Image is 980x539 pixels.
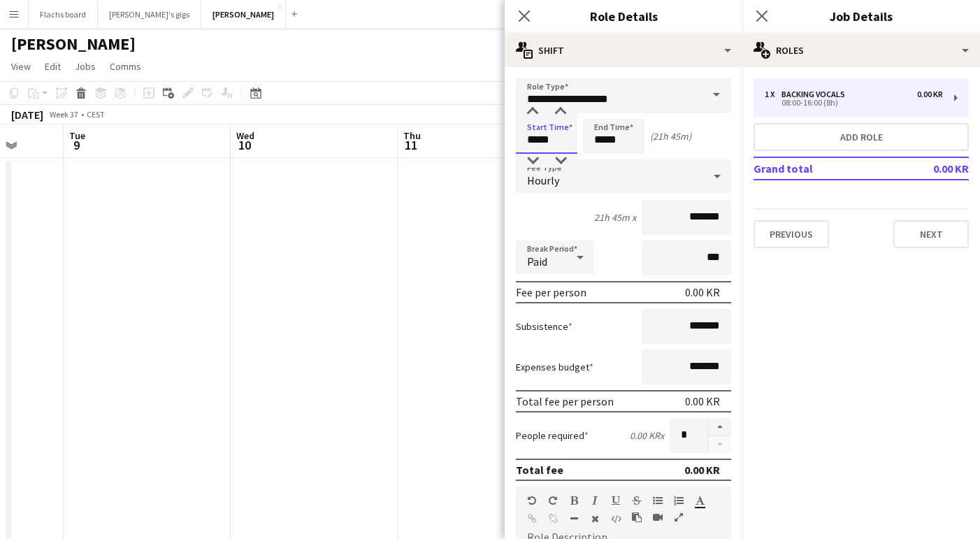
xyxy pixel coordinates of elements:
[685,394,720,408] div: 0.00 KR
[110,60,141,73] span: Comms
[11,34,136,55] h1: [PERSON_NAME]
[632,512,642,523] button: Paste as plain text
[611,495,621,506] button: Underline
[98,1,201,28] button: [PERSON_NAME]'s gigs
[765,89,781,99] div: 1 x
[893,220,969,248] button: Next
[684,463,720,477] div: 0.00 KR
[917,89,943,99] div: 0.00 KR
[87,109,105,120] div: CEST
[527,495,537,506] button: Undo
[765,99,943,106] div: 08:00-16:00 (8h)
[590,495,600,506] button: Italic
[516,463,563,477] div: Total fee
[569,495,579,506] button: Bold
[674,495,684,506] button: Ordered List
[754,123,969,151] button: Add role
[754,157,887,180] td: Grand total
[401,137,421,153] span: 11
[403,129,421,142] span: Thu
[516,429,589,442] label: People required
[674,512,684,523] button: Fullscreen
[45,60,61,73] span: Edit
[201,1,286,28] button: [PERSON_NAME]
[75,60,96,73] span: Jobs
[516,320,572,333] label: Subsistence
[6,57,36,76] a: View
[39,57,66,76] a: Edit
[69,129,85,142] span: Tue
[46,109,81,120] span: Week 37
[590,513,600,524] button: Clear Formatting
[695,495,705,506] button: Text Color
[632,495,642,506] button: Strikethrough
[516,285,586,299] div: Fee per person
[611,513,621,524] button: HTML Code
[67,137,85,153] span: 9
[104,57,147,76] a: Comms
[11,108,43,122] div: [DATE]
[234,137,254,153] span: 10
[630,429,664,442] div: 0.00 KR x
[516,394,614,408] div: Total fee per person
[653,495,663,506] button: Unordered List
[742,34,980,67] div: Roles
[709,418,731,436] button: Increase
[236,129,254,142] span: Wed
[653,512,663,523] button: Insert video
[527,254,547,268] span: Paid
[505,7,742,25] h3: Role Details
[781,89,851,99] div: Backing Vocals
[516,361,593,373] label: Expenses budget
[887,157,969,180] td: 0.00 KR
[685,285,720,299] div: 0.00 KR
[548,495,558,506] button: Redo
[505,34,742,67] div: Shift
[650,130,691,143] div: (21h 45m)
[527,173,559,187] span: Hourly
[754,220,829,248] button: Previous
[11,60,31,73] span: View
[29,1,98,28] button: Flachs board
[69,57,101,76] a: Jobs
[569,513,579,524] button: Horizontal Line
[742,7,980,25] h3: Job Details
[594,211,636,224] div: 21h 45m x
